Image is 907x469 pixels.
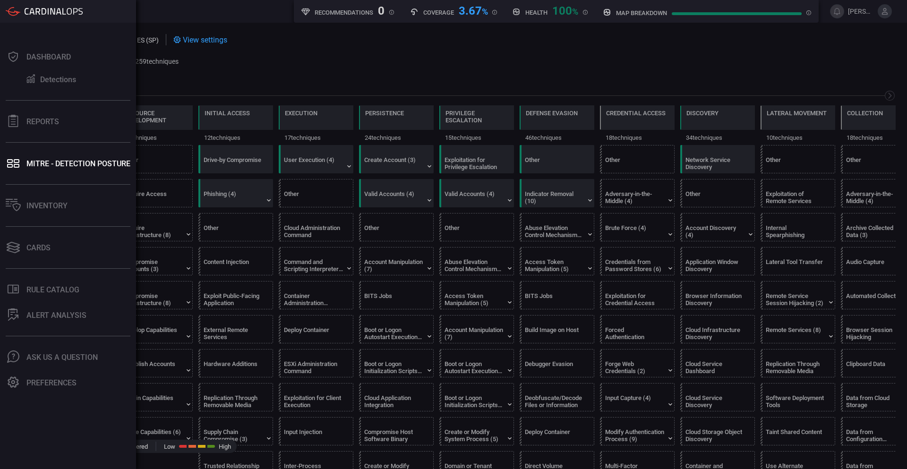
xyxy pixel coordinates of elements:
div: ESXi Administration Command [284,360,343,375]
div: View settings [173,34,227,45]
div: Compromise Infrastructure (8) [123,292,182,307]
div: T1072: Software Deployment Tools (Not covered) [761,383,835,411]
div: T1543: Create or Modify System Process (Not covered) [439,417,514,445]
div: Remote Services (8) [766,326,825,341]
div: T1547: Boot or Logon Autostart Execution (Not covered) [439,349,514,377]
div: Other [123,156,182,171]
div: T1612: Build Image on Host (Not covered) [520,315,594,343]
div: Lateral Movement [767,110,827,117]
div: T1056: Input Capture (Not covered) [600,383,675,411]
div: Modify Authentication Process (9) [605,428,664,443]
div: Remote Service Session Hijacking (2) [766,292,825,307]
div: T1091: Replication Through Removable Media (Not covered) [198,383,273,411]
div: Rule Catalog [26,285,79,294]
div: Initial Access [205,110,250,117]
div: Privilege Escalation [445,110,508,124]
div: T1059: Command and Scripting Interpreter (Not covered) [279,247,353,275]
div: Cloud Application Integration [364,394,423,409]
span: % [572,7,578,17]
div: Boot or Logon Initialization Scripts (5) [364,360,423,375]
div: T1608: Stage Capabilities (Not covered) [118,417,193,445]
div: Browser Session Hijacking [846,326,905,341]
div: Exploit Public-Facing Application [204,292,263,307]
div: Data from Configuration Repository (2) [846,428,905,443]
span: Low [164,443,175,450]
div: BITS Jobs [364,292,423,307]
div: T1189: Drive-by Compromise [198,145,273,173]
div: Drive-by Compromise [204,156,263,171]
p: Showing 259 / 259 techniques [95,58,179,65]
div: T1547: Boot or Logon Autostart Execution (Not covered) [359,315,434,343]
div: T1651: Cloud Administration Command (Not covered) [279,213,353,241]
div: T1570: Lateral Tool Transfer (Not covered) [761,247,835,275]
h5: Coverage [423,9,454,16]
div: T1622: Debugger Evasion (Not covered) [520,349,594,377]
div: Other (Not covered) [761,145,835,173]
div: Exploitation of Remote Services [766,190,825,205]
div: Collection [847,110,883,117]
div: T1609: Container Administration Command (Not covered) [279,281,353,309]
div: T1650: Acquire Access (Not covered) [118,179,193,207]
div: Preferences [26,378,77,387]
div: T1087: Account Discovery (Not covered) [680,213,755,241]
div: Obtain Capabilities (7) [123,394,182,409]
div: Supply Chain Compromise (3) [204,428,263,443]
div: Boot or Logon Autostart Execution (14) [445,360,504,375]
span: High [219,443,231,450]
div: Discovery [686,110,719,117]
div: T1037: Boot or Logon Initialization Scripts (Not covered) [439,383,514,411]
div: TA0008: Lateral Movement (Not covered) [761,105,835,145]
div: Brute Force (4) [605,224,664,239]
div: Abuse Elevation Control Mechanism (6) [445,258,504,273]
div: Automated Collection [846,292,905,307]
div: T1134: Access Token Manipulation (Not covered) [520,247,594,275]
div: Boot or Logon Initialization Scripts (5) [445,394,504,409]
div: TA0042: Resource Development (Not covered) [118,105,193,145]
div: 24 techniques [359,130,434,145]
h5: Health [525,9,548,16]
div: T1010: Application Window Discovery (Not covered) [680,247,755,275]
div: T1610: Deploy Container (Not covered) [279,315,353,343]
h5: map breakdown [616,9,667,17]
div: Deploy Container [284,326,343,341]
div: T1197: BITS Jobs (Not covered) [520,281,594,309]
div: TA0002: Execution [279,105,353,145]
div: Exploitation for Privilege Escalation [445,156,504,171]
div: 17 techniques [279,130,353,145]
div: Other [204,224,263,239]
div: T1187: Forced Authentication (Not covered) [600,315,675,343]
div: T1203: Exploitation for Client Execution (Not covered) [279,383,353,411]
div: Other [364,224,423,239]
div: T1078: Valid Accounts [439,179,514,207]
div: Acquire Access [123,190,182,205]
div: Other (Not covered) [680,179,755,207]
div: T1133: External Remote Services (Not covered) [198,315,273,343]
div: Persistence [365,110,404,117]
div: Input Injection [284,428,343,443]
div: Cloud Service Dashboard [685,360,744,375]
div: T1675: ESXi Administration Command (Not covered) [279,349,353,377]
div: TA0004: Privilege Escalation [439,105,514,145]
div: External Remote Services [204,326,263,341]
div: 100 [552,4,578,16]
div: Account Discovery (4) [685,224,744,239]
div: T1200: Hardware Additions (Not covered) [198,349,273,377]
div: T1068: Exploitation for Privilege Escalation [439,145,514,173]
div: Establish Accounts (3) [123,360,182,375]
div: T1548: Abuse Elevation Control Mechanism (Not covered) [439,247,514,275]
div: User Execution (4) [284,156,343,171]
div: T1526: Cloud Service Discovery (Not covered) [680,383,755,411]
div: Create or Modify System Process (5) [445,428,504,443]
div: ALERT ANALYSIS [26,311,86,320]
div: Detections [40,75,76,84]
div: Compromise Host Software Binary [364,428,423,443]
div: TA0007: Discovery [680,105,755,145]
span: View settings [183,35,227,44]
div: T1588: Obtain Capabilities (Not covered) [118,383,193,411]
div: Other (Not covered) [198,213,273,241]
div: Dashboard [26,52,71,61]
div: Inventory [26,201,68,210]
div: T1098: Account Manipulation (Not covered) [439,315,514,343]
div: T1110: Brute Force (Not covered) [600,213,675,241]
div: T1091: Replication Through Removable Media (Not covered) [761,349,835,377]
